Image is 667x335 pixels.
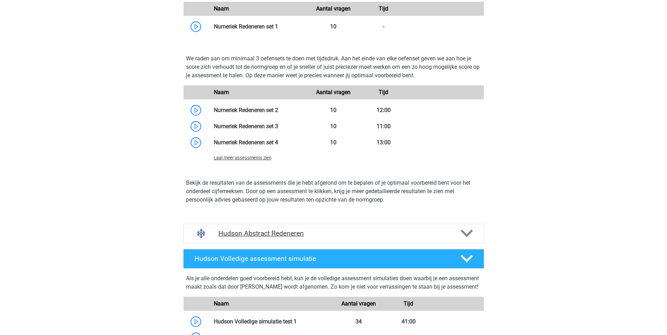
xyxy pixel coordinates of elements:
[186,179,481,204] p: Bekijk de resultaten van de assessments die je hebt afgerond om te bepalen of je optimaal voorber...
[209,122,309,131] div: Numeriek Redeneren set 3
[180,249,487,269] a: Hudson Volledige assessment simulatie
[308,5,358,13] div: Aantal vragen
[192,224,210,243] img: abstract redeneren
[209,300,334,308] div: Naam
[194,255,449,263] h4: Hudson Volledige assessment simulatie
[180,224,487,243] a: abstract redeneren Hudson Abstract Redeneren
[186,54,481,80] p: We raden aan om minimaal 3 oefensets te doen met tijdsdruk. Aan het einde van elke oefenset geven...
[333,300,383,308] div: Aantal vragen
[209,22,309,31] div: Numeriek Redeneren set 1
[218,229,449,237] h4: Hudson Abstract Redeneren
[209,88,309,97] div: Naam
[359,88,409,97] div: Tijd
[186,274,481,294] div: Als je alle onderdelen goed voorbereid hebt, kun je de volledige assessment simulaties doen waarb...
[308,88,358,97] div: Aantal vragen
[209,106,309,114] div: Numeriek Redeneren set 2
[209,5,309,13] div: Naam
[384,300,434,308] div: Tijd
[359,5,409,13] div: Tijd
[214,155,271,160] span: Laat meer assessments zien
[209,138,309,147] div: Numeriek Redeneren set 4
[209,317,334,326] div: Hudson Volledige simulatie test 1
